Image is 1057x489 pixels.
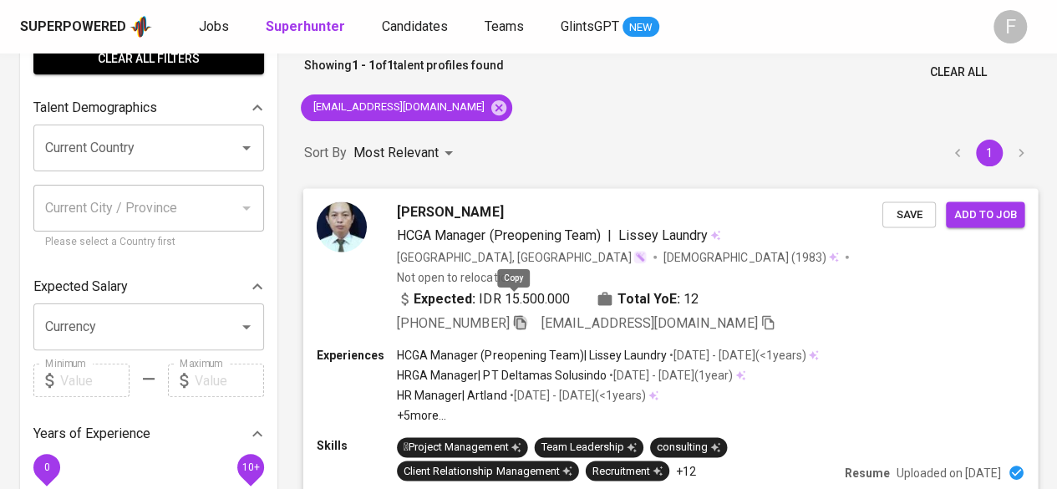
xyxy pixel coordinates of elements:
a: Jobs [199,17,232,38]
b: Expected: [414,288,475,308]
span: 10+ [241,461,259,473]
span: | [607,225,612,245]
p: Most Relevant [353,143,439,163]
p: +5 more ... [397,407,819,424]
p: Please select a Country first [45,234,252,251]
p: Resume [845,464,890,481]
div: Expected Salary [33,270,264,303]
a: GlintsGPT NEW [561,17,659,38]
p: +12 [676,462,696,479]
div: (1983) [663,248,839,265]
p: HR Manager | Artland [397,387,506,404]
span: GlintsGPT [561,18,619,34]
p: Uploaded on [DATE] [897,464,1001,481]
p: Sort By [304,143,347,163]
b: Total YoE: [617,288,680,308]
b: 1 - 1 [352,59,375,72]
b: Superhunter [266,18,345,34]
img: magic_wand.svg [633,250,647,263]
button: Open [235,315,258,339]
a: Candidates [382,17,451,38]
button: Clear All [923,57,993,88]
div: Recruitment [592,463,663,479]
input: Value [60,364,130,397]
p: Experiences [317,346,397,363]
span: [PHONE_NUMBER] [397,314,509,330]
span: [EMAIL_ADDRESS][DOMAIN_NAME] [541,314,758,330]
div: Talent Demographics [33,91,264,125]
p: • [DATE] - [DATE] ( 1 year ) [607,367,733,384]
span: Candidates [382,18,448,34]
div: Most Relevant [353,138,459,169]
div: Superpowered [20,18,126,37]
p: Expected Salary [33,277,128,297]
p: Skills [317,437,397,454]
nav: pagination navigation [942,140,1037,166]
div: Team Leadership [541,440,637,456]
span: 12 [683,288,699,308]
div: [EMAIL_ADDRESS][DOMAIN_NAME] [301,94,512,121]
button: Open [235,136,258,160]
button: Save [882,201,936,227]
a: Superpoweredapp logo [20,14,152,39]
div: Client Relationship Management [404,463,572,479]
p: HRGA Manager | PT Deltamas Solusindo [397,367,607,384]
b: 1 [387,59,394,72]
div: IDR 15.500.000 [397,288,570,308]
a: Superhunter [266,17,348,38]
span: [EMAIL_ADDRESS][DOMAIN_NAME] [301,99,495,115]
p: • [DATE] - [DATE] ( <1 years ) [667,346,805,363]
span: [DEMOGRAPHIC_DATA] [663,248,790,265]
div: consulting [657,440,720,456]
img: app logo [130,14,152,39]
span: Save [891,205,927,224]
p: Showing of talent profiles found [304,57,504,88]
p: • [DATE] - [DATE] ( <1 years ) [506,387,645,404]
span: HCGA Manager (Preopening Team) [397,227,601,242]
span: Teams [485,18,524,34]
p: Not open to relocation [397,268,513,285]
div: F [993,10,1027,43]
button: Add to job [946,201,1024,227]
span: Jobs [199,18,229,34]
div: Years of Experience [33,417,264,451]
p: Years of Experience [33,424,150,444]
div: [GEOGRAPHIC_DATA], [GEOGRAPHIC_DATA] [397,248,647,265]
span: NEW [623,19,659,36]
input: Value [195,364,264,397]
span: Add to job [954,205,1016,224]
span: Lissey Laundry [618,227,708,242]
span: Clear All [930,62,987,83]
img: gm_wpfdsq8cll2tydpe7xbicg24y3fx4.jpeg [317,201,367,252]
div: Project Management [404,440,521,456]
p: HCGA Manager (Preopening Team) | Lissey Laundry [397,346,667,363]
span: 0 [43,461,49,473]
span: [PERSON_NAME] [397,201,503,222]
button: Clear All filters [33,43,264,74]
span: Clear All filters [47,48,251,69]
a: Teams [485,17,527,38]
p: Talent Demographics [33,98,157,118]
button: page 1 [976,140,1003,166]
